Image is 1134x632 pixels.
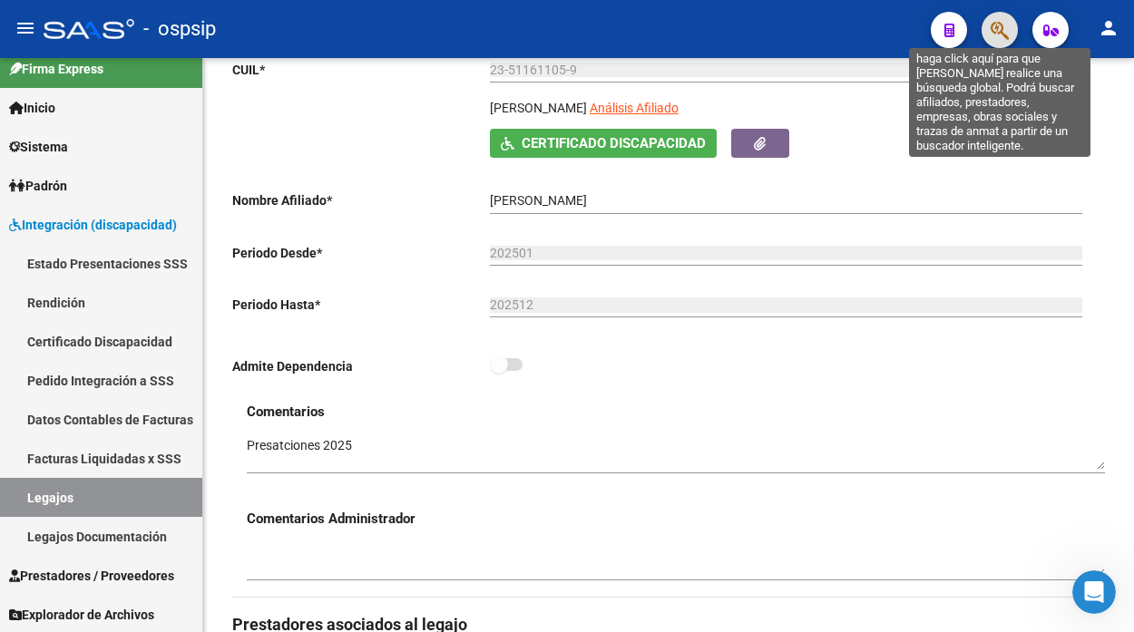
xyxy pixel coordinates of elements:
[247,509,1105,529] h3: Comentarios Administrador
[522,136,706,152] span: Certificado Discapacidad
[232,60,490,80] p: CUIL
[9,566,174,586] span: Prestadores / Proveedores
[490,98,587,118] p: [PERSON_NAME]
[9,215,177,235] span: Integración (discapacidad)
[232,243,490,263] p: Periodo Desde
[490,129,717,157] button: Certificado Discapacidad
[232,190,490,210] p: Nombre Afiliado
[1098,17,1119,39] mat-icon: person
[9,98,55,118] span: Inicio
[9,605,154,625] span: Explorador de Archivos
[590,101,679,115] span: Análisis Afiliado
[1072,570,1116,614] iframe: Intercom live chat
[247,402,1105,422] h3: Comentarios
[9,137,68,157] span: Sistema
[143,9,216,49] span: - ospsip
[232,295,490,315] p: Periodo Hasta
[9,176,67,196] span: Padrón
[9,59,103,79] span: Firma Express
[15,17,36,39] mat-icon: menu
[232,356,490,376] p: Admite Dependencia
